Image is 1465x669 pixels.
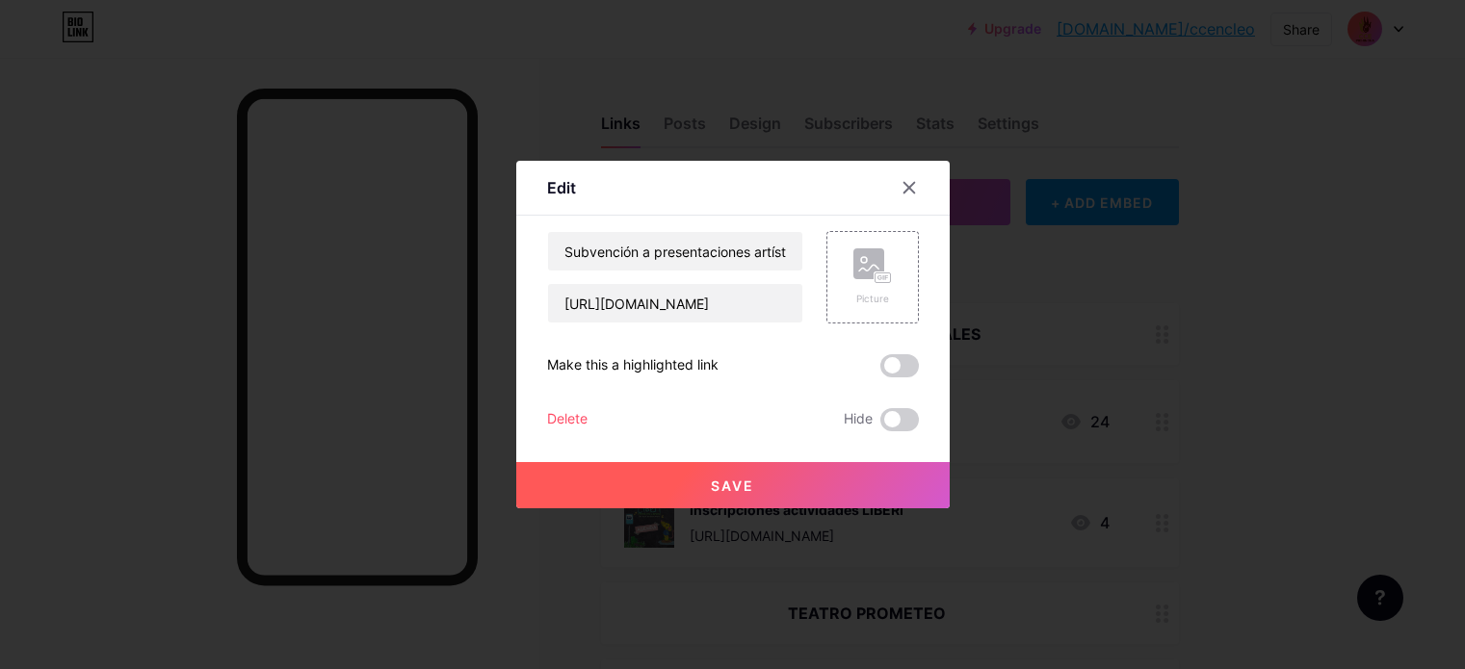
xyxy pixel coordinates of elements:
div: Delete [547,408,588,431]
input: Title [548,232,802,270]
span: Save [711,477,754,494]
div: Edit [547,176,576,199]
input: URL [548,284,802,322]
div: Make this a highlighted link [547,354,719,377]
span: Hide [844,408,873,431]
div: Picture [853,292,892,306]
button: Save [516,462,950,508]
